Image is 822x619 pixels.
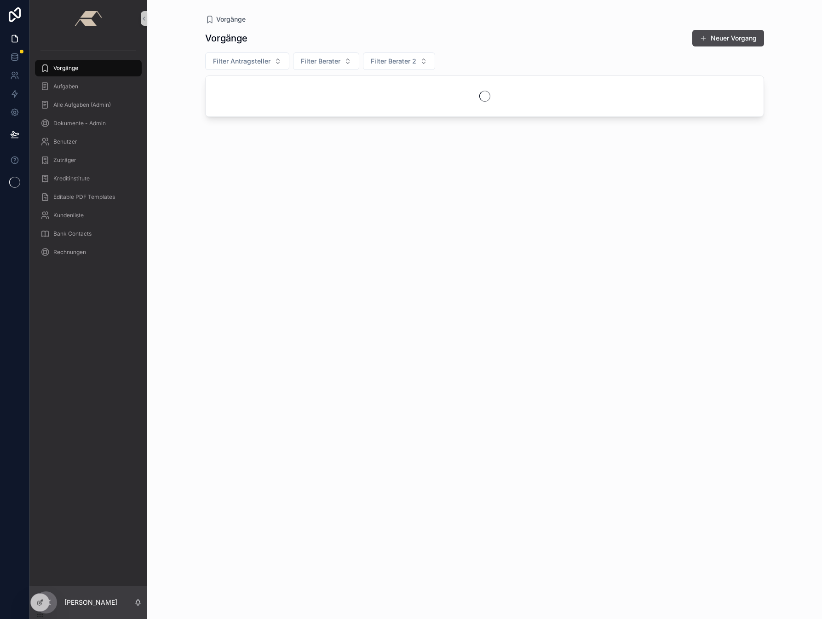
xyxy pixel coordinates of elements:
[53,138,77,145] span: Benutzer
[53,230,92,237] span: Bank Contacts
[53,120,106,127] span: Dokumente - Admin
[53,101,111,109] span: Alle Aufgaben (Admin)
[53,175,90,182] span: Kreditinstitute
[35,97,142,113] a: Alle Aufgaben (Admin)
[64,598,117,607] p: [PERSON_NAME]
[371,57,416,66] span: Filter Berater 2
[35,207,142,224] a: Kundenliste
[35,60,142,76] a: Vorgänge
[35,133,142,150] a: Benutzer
[205,52,289,70] button: Select Button
[35,226,142,242] a: Bank Contacts
[205,15,246,24] a: Vorgänge
[301,57,340,66] span: Filter Berater
[35,152,142,168] a: Zuträger
[53,193,115,201] span: Editable PDF Templates
[53,156,76,164] span: Zuträger
[35,78,142,95] a: Aufgaben
[35,244,142,260] a: Rechnungen
[205,32,247,45] h1: Vorgänge
[53,64,78,72] span: Vorgänge
[53,212,84,219] span: Kundenliste
[75,11,102,26] img: App logo
[53,249,86,256] span: Rechnungen
[692,30,764,46] button: Neuer Vorgang
[53,83,78,90] span: Aufgaben
[293,52,359,70] button: Select Button
[363,52,435,70] button: Select Button
[213,57,270,66] span: Filter Antragsteller
[216,15,246,24] span: Vorgänge
[29,37,147,272] div: scrollable content
[35,189,142,205] a: Editable PDF Templates
[35,115,142,132] a: Dokumente - Admin
[35,170,142,187] a: Kreditinstitute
